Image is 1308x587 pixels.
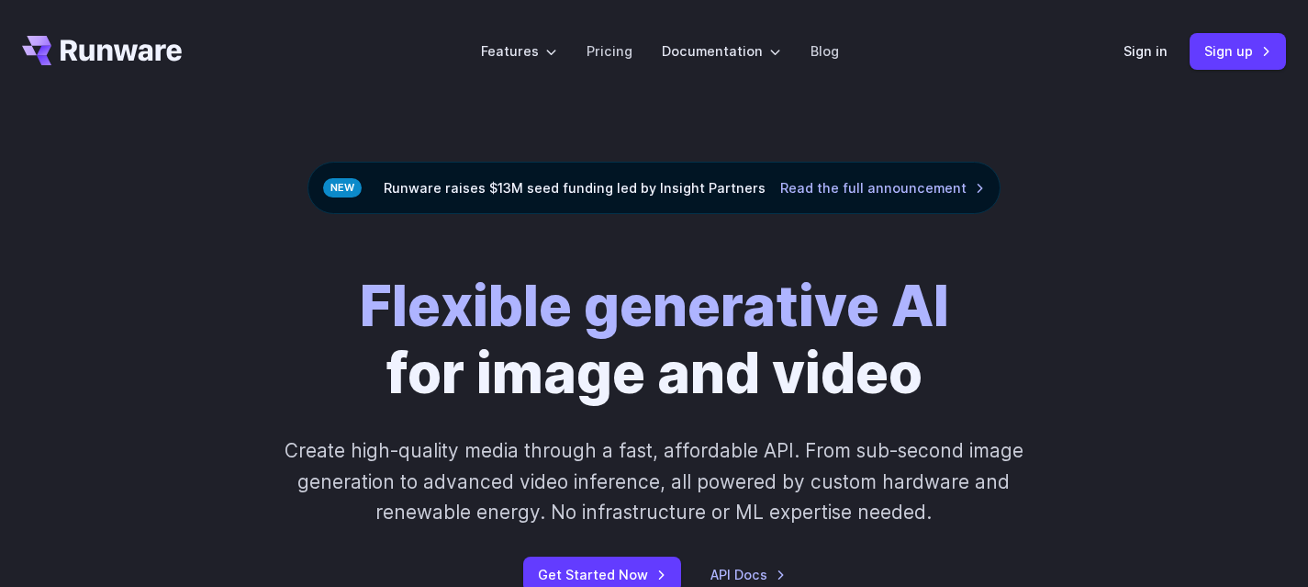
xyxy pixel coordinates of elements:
[710,564,786,585] a: API Docs
[360,273,949,406] h1: for image and video
[1124,40,1168,62] a: Sign in
[307,162,1001,214] div: Runware raises $13M seed funding led by Insight Partners
[22,36,182,65] a: Go to /
[250,435,1058,527] p: Create high-quality media through a fast, affordable API. From sub-second image generation to adv...
[811,40,839,62] a: Blog
[587,40,632,62] a: Pricing
[1190,33,1286,69] a: Sign up
[662,40,781,62] label: Documentation
[481,40,557,62] label: Features
[780,177,985,198] a: Read the full announcement
[360,272,949,340] strong: Flexible generative AI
